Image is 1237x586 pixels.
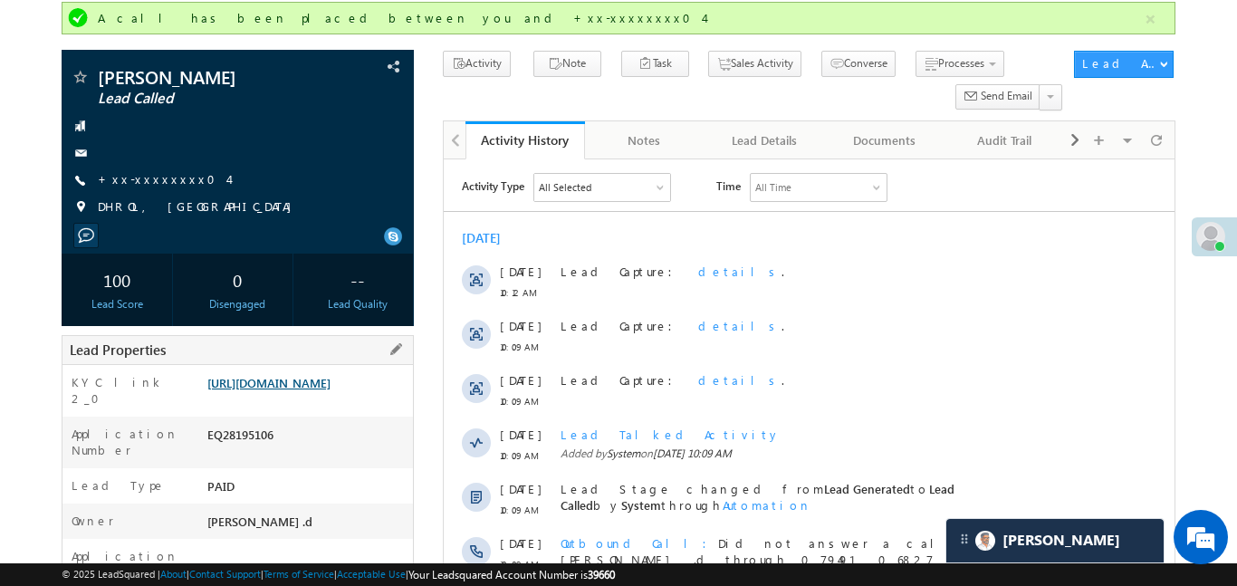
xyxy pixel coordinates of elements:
[160,568,187,580] a: About
[246,456,329,480] em: Start Chat
[117,104,651,120] div: .
[117,159,240,174] span: Lead Capture:
[117,267,337,283] span: Lead Talked Activity
[254,430,338,446] span: details
[56,267,97,283] span: [DATE]
[91,14,226,42] div: All Selected
[621,51,689,77] button: Task
[408,568,615,581] span: Your Leadsquared Account Number is
[479,131,571,149] div: Activity History
[56,179,110,196] span: 10:09 AM
[72,477,166,494] label: Lead Type
[945,518,1165,563] div: carter-dragCarter[PERSON_NAME]
[56,451,110,467] span: 10:09 AM
[72,548,189,581] label: Application Status
[465,121,585,159] a: Activity History
[254,159,338,174] span: details
[56,125,110,141] span: 10:12 AM
[380,322,466,337] span: Lead Generated
[264,568,334,580] a: Terms of Service
[957,532,972,546] img: carter-drag
[117,322,511,353] span: Lead Stage changed from to by through
[1082,55,1159,72] div: Lead Actions
[187,296,288,312] div: Disengaged
[916,51,1004,77] button: Processes
[117,322,511,353] span: Lead Called
[708,51,801,77] button: Sales Activity
[72,426,189,458] label: Application Number
[56,397,110,413] span: 10:09 AM
[117,213,240,228] span: Lead Capture:
[207,514,312,529] span: [PERSON_NAME] .d
[588,568,615,581] span: 39660
[585,121,705,159] a: Notes
[72,513,114,529] label: Owner
[117,430,240,446] span: Lead Capture:
[825,121,945,159] a: Documents
[189,568,261,580] a: Contact Support
[163,559,197,572] span: System
[1074,51,1174,78] button: Lead Actions
[177,338,217,353] span: System
[307,263,408,296] div: --
[117,539,327,554] span: Leads pushed - RYNG
[31,95,76,119] img: d_60004797649_company_0_60004797649
[312,20,348,36] div: All Time
[98,90,315,108] span: Lead Called
[209,287,288,301] span: [DATE] 10:09 AM
[56,485,97,501] span: [DATE]
[337,568,406,580] a: Acceptable Use
[981,88,1032,104] span: Send Email
[66,263,168,296] div: 100
[254,104,338,120] span: details
[938,56,984,70] span: Processes
[273,14,297,41] span: Time
[24,168,331,440] textarea: Type your message and hit 'Enter'
[1002,532,1120,549] span: Carter
[254,213,338,228] span: details
[56,539,97,555] span: [DATE]
[720,130,809,151] div: Lead Details
[203,426,413,451] div: EQ28195106
[203,477,413,503] div: PAID
[18,71,77,87] div: [DATE]
[66,296,168,312] div: Lead Score
[677,384,704,406] span: +50
[117,376,618,408] span: Did not answer a call by [PERSON_NAME] .d through 07949106827 (Angel+One).
[307,296,408,312] div: Lead Quality
[94,95,304,119] div: Chat with us now
[117,376,274,391] span: Outbound Call
[18,14,81,41] span: Activity Type
[56,376,97,392] span: [DATE]
[443,51,511,77] button: Activity
[117,159,651,175] div: .
[207,375,331,390] a: [URL][DOMAIN_NAME]
[56,322,97,338] span: [DATE]
[56,234,110,250] span: 10:09 AM
[98,68,315,86] span: [PERSON_NAME]
[945,121,1064,159] a: Audit Trail
[56,288,110,304] span: 10:09 AM
[959,130,1048,151] div: Audit Trail
[955,84,1040,110] button: Send Email
[98,198,301,216] span: DHROL, [GEOGRAPHIC_DATA]
[56,560,110,576] span: 10:04 AM
[821,51,896,77] button: Converse
[56,342,110,359] span: 10:09 AM
[98,10,1142,26] div: A call has been placed between you and +xx-xxxxxxxx04
[117,286,651,303] span: Added by on
[209,559,288,572] span: [DATE] 10:04 AM
[117,213,651,229] div: .
[72,374,189,407] label: KYC link 2_0
[187,263,288,296] div: 0
[117,558,651,574] span: Added by on
[56,505,110,522] span: 10:09 AM
[95,20,148,36] div: All Selected
[56,159,97,175] span: [DATE]
[98,171,228,187] a: +xx-xxxxxxxx04
[279,338,368,353] span: Automation
[62,566,615,583] span: © 2025 LeadSquared | | | | |
[117,430,651,447] div: .
[975,531,995,551] img: Carter
[117,104,240,120] span: Lead Capture:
